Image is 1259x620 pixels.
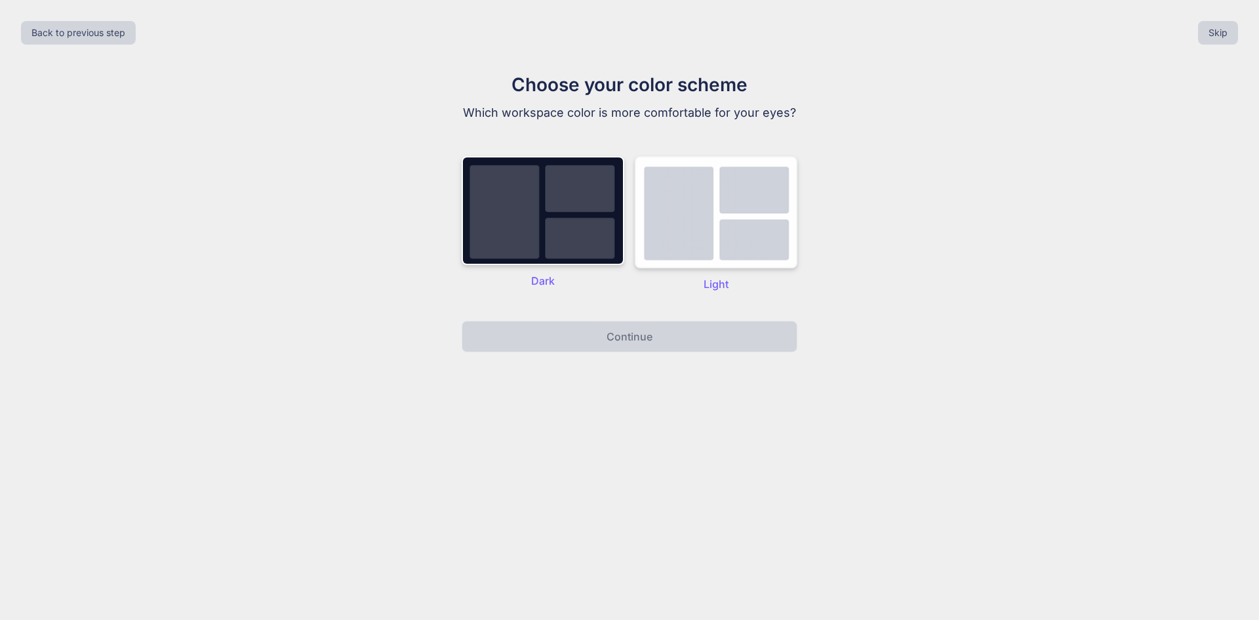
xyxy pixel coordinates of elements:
[21,21,136,45] button: Back to previous step
[409,104,850,122] p: Which workspace color is more comfortable for your eyes?
[409,71,850,98] h1: Choose your color scheme
[607,329,652,344] p: Continue
[635,276,797,292] p: Light
[462,321,797,352] button: Continue
[1198,21,1238,45] button: Skip
[462,156,624,265] img: dark
[462,273,624,289] p: Dark
[635,156,797,268] img: dark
